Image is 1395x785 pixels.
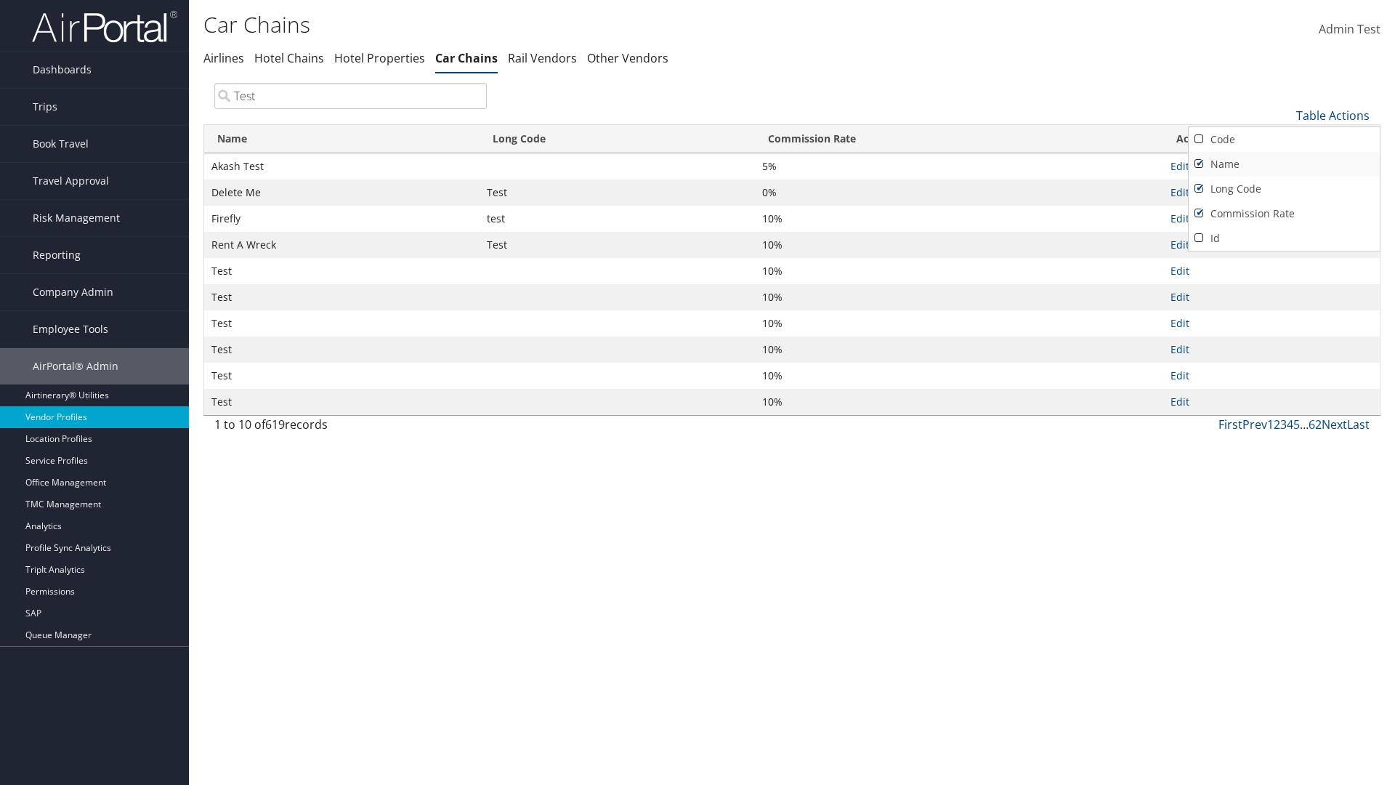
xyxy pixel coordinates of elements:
span: Dashboards [33,52,92,88]
span: Travel Approval [33,163,109,199]
a: Long Code [1189,177,1380,201]
span: Company Admin [33,274,113,310]
span: AirPortal® Admin [33,348,118,385]
span: Employee Tools [33,311,108,347]
a: Id [1189,226,1380,251]
span: Reporting [33,237,81,273]
span: Trips [33,89,57,125]
span: Book Travel [33,126,89,162]
img: airportal-logo.png [32,9,177,44]
a: Name [1189,152,1380,177]
a: Commission Rate [1189,201,1380,226]
span: Risk Management [33,200,120,236]
a: Code [1189,127,1380,152]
